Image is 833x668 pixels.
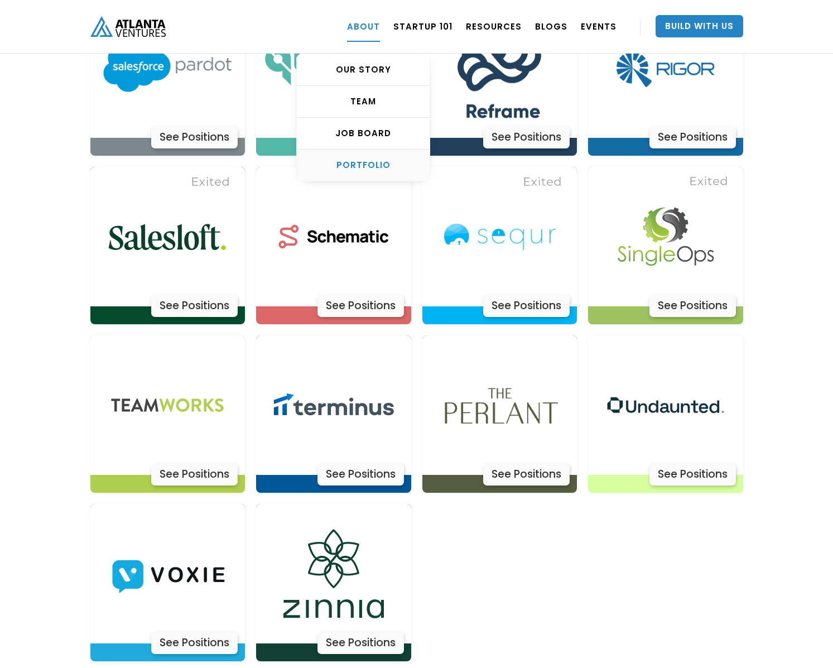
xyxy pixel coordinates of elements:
[90,167,245,324] a: Actively LearnSee Positions
[317,295,404,317] div: See Positions
[317,463,404,486] div: See Positions
[90,504,245,661] a: Actively LearnSee Positions
[393,11,452,42] a: Startup 101
[535,11,567,42] a: BLOGS
[256,335,411,493] a: Actively LearnSee Positions
[256,504,411,661] a: Actively LearnSee Positions
[656,15,743,37] a: Build With Us
[151,126,238,148] div: See Positions
[483,295,570,317] div: See Positions
[483,463,570,486] div: See Positions
[588,335,743,493] a: Actively LearnSee Positions
[297,160,430,171] div: PORTFOLIO
[649,295,736,317] div: See Positions
[151,463,238,486] div: See Positions
[422,335,577,493] a: Actively LearnSee Positions
[151,632,238,654] div: See Positions
[90,335,245,493] a: Actively LearnSee Positions
[649,463,736,486] div: See Positions
[151,295,238,317] div: See Positions
[588,167,743,324] a: Actively LearnSee Positions
[430,167,569,306] img: Actively Learn
[98,504,237,643] img: Actively Learn
[297,128,430,139] div: Job Board
[297,118,430,150] a: Job Board
[256,167,411,324] a: Actively LearnSee Positions
[466,11,522,42] a: RESOURCES
[430,335,569,475] img: Actively Learn
[297,64,430,75] div: OUR STORY
[581,11,617,42] a: EVENTS
[98,167,237,306] img: Actively Learn
[297,54,430,86] a: OUR STORY
[297,96,430,107] div: TEAM
[649,126,736,148] div: See Positions
[596,167,735,306] img: Actively Learn
[483,126,570,148] div: See Positions
[596,335,735,475] img: Actively Learn
[264,335,403,475] img: Actively Learn
[98,335,237,475] img: Actively Learn
[422,167,577,324] a: Actively LearnSee Positions
[297,150,430,181] a: PORTFOLIO
[264,167,403,306] img: Actively Learn
[264,504,403,643] img: Actively Learn
[297,86,430,118] a: TEAM
[317,632,404,654] div: See Positions
[347,11,380,42] a: ABOUT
